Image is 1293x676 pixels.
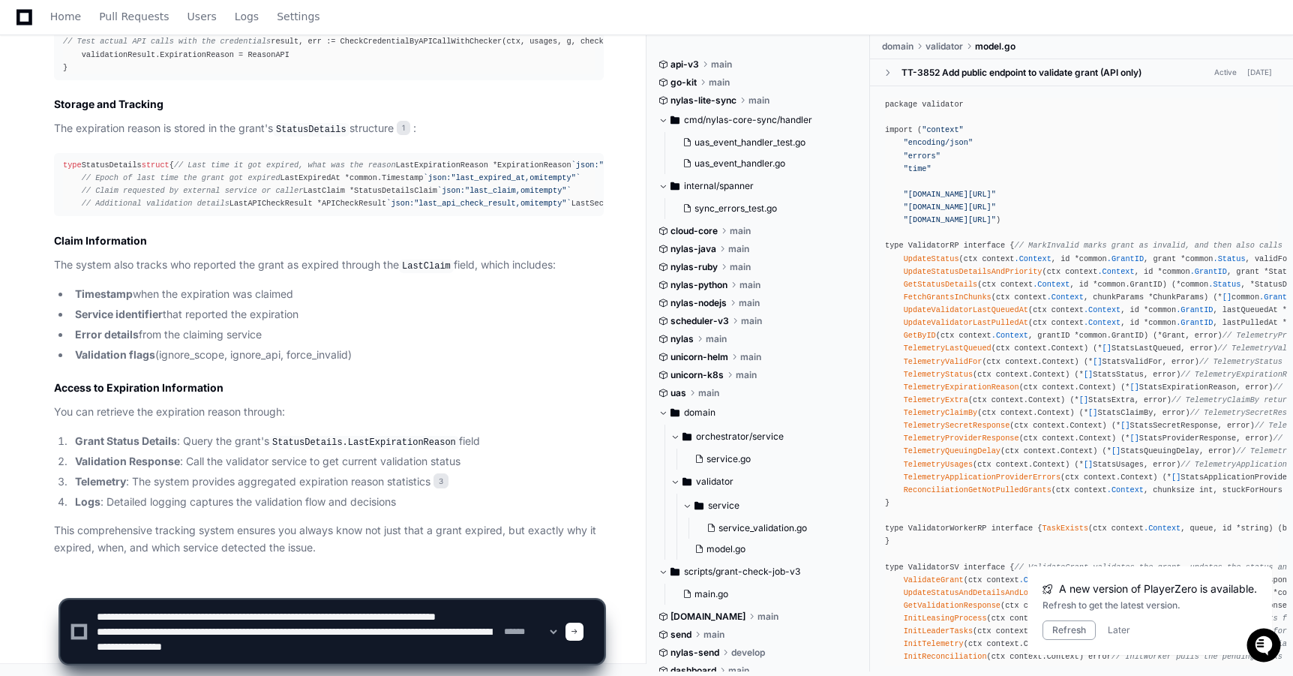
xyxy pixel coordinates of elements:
[904,267,1042,276] span: UpdateStatusDetailsAndPriority
[1245,626,1285,667] iframe: Open customer support
[658,401,859,425] button: domain
[700,518,850,539] button: service_validation.go
[904,203,996,212] span: "[DOMAIN_NAME][URL]"
[1079,395,1088,404] span: []
[1176,305,1213,314] span: .GrantID
[1084,370,1093,379] span: []
[709,77,730,89] span: main
[82,173,280,182] span: // Epoch of last time the grant got expired
[1120,421,1129,430] span: []
[904,408,978,417] span: TelemetryClaimBy
[1176,318,1213,327] span: .GrantID
[741,315,762,327] span: main
[736,369,757,381] span: main
[904,356,982,365] span: TelemetryValidFor
[54,257,604,275] p: The system also tracks who reported the grant as expired through the field, which includes:
[904,164,931,173] span: "time"
[51,112,246,127] div: Start new chat
[1097,267,1134,276] span: .Context
[670,333,694,345] span: nylas
[740,351,761,363] span: main
[174,161,396,170] span: // Last time it got expired, what was the reason
[75,434,177,447] strong: Grant Status Details
[75,308,163,320] strong: Service identifier
[397,121,410,136] span: 1
[1102,344,1111,353] span: []
[1047,293,1084,302] span: .Context
[70,347,604,364] li: (ignore_scope, ignore_api, force_invalid)
[54,233,604,248] h2: Claim Information
[658,174,859,198] button: internal/spanner
[1130,434,1139,443] span: []
[670,225,718,237] span: cloud-core
[1107,485,1144,494] span: .Context
[1042,620,1096,640] button: Refresh
[904,215,996,224] span: "[DOMAIN_NAME][URL]"
[70,306,604,323] li: that reported the expiration
[571,161,761,170] span: `json:"last_expiration_reason,omitempty"`
[63,161,82,170] span: type
[70,453,604,470] li: : Call the validator service to get current validation status
[739,297,760,309] span: main
[1111,446,1120,455] span: []
[255,116,273,134] button: Start new chat
[670,279,727,291] span: nylas-python
[901,66,1141,78] div: TT-3852 Add public endpoint to validate grant (API only)
[70,286,604,303] li: when the expiration was claimed
[670,59,699,71] span: api-v3
[670,470,859,494] button: validator
[904,254,959,263] span: UpdateStatus
[54,522,604,557] p: This comprehensive tracking system ensures you always know not just that a grant expired, but exa...
[1084,305,1120,314] span: .Context
[82,186,304,195] span: // Claim requested by external service or caller
[658,108,859,132] button: cmd/nylas-core-sync/handler
[904,331,936,340] span: GetByID
[142,161,169,170] span: struct
[63,35,595,74] div: result, err := CheckCredentialByAPICallWithChecker(ctx, usages, g, checker) result.IsInvalid { va...
[748,95,769,107] span: main
[904,190,996,199] span: "[DOMAIN_NAME][URL]"
[70,473,604,491] li: : The system provides aggregated expiration reason statistics
[424,173,580,182] span: `json:"last_expired_at,omitempty"`
[904,151,940,160] span: "errors"
[670,387,686,399] span: uas
[882,41,913,53] span: domain
[904,383,1019,392] span: TelemetryExpirationReason
[70,433,604,451] li: : Query the grant's field
[670,261,718,273] span: nylas-ruby
[277,12,319,21] span: Settings
[682,494,859,518] button: service
[698,387,719,399] span: main
[1144,524,1180,533] span: .Context
[1088,408,1097,417] span: []
[676,198,850,219] button: sync_errors_test.go
[670,95,736,107] span: nylas-lite-sync
[437,186,571,195] span: `json:"last_claim,omitempty"`
[975,41,1015,53] span: model.go
[70,494,604,511] li: : Detailed logging captures the validation flow and decisions
[670,243,716,255] span: nylas-java
[904,485,1051,494] span: ReconciliationGetNotPulledGrants
[187,12,217,21] span: Users
[658,560,859,584] button: scripts/grant-check-job-v3
[682,473,691,491] svg: Directory
[739,279,760,291] span: main
[684,407,715,419] span: domain
[904,293,991,302] span: FetchGrantsInChunks
[904,473,1060,482] span: TelemetryApplicationProviderErrors
[54,404,604,421] p: You can retrieve the expiration reason through:
[1107,254,1144,263] span: .GrantID
[696,431,784,443] span: orchestrator/service
[670,177,679,195] svg: Directory
[706,333,727,345] span: main
[670,351,728,363] span: unicorn-helm
[676,132,850,153] button: uas_event_handler_test.go
[904,138,973,147] span: "encoding/json"
[54,380,604,395] h2: Access to Expiration Information
[1210,65,1241,80] span: Active
[63,37,271,46] span: // Test actual API calls with the credentials
[15,112,42,139] img: 1736555170064-99ba0984-63c1-480f-8ee9-699278ef63ed
[684,180,754,192] span: internal/spanner
[273,123,349,137] code: StatusDetails
[728,243,749,255] span: main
